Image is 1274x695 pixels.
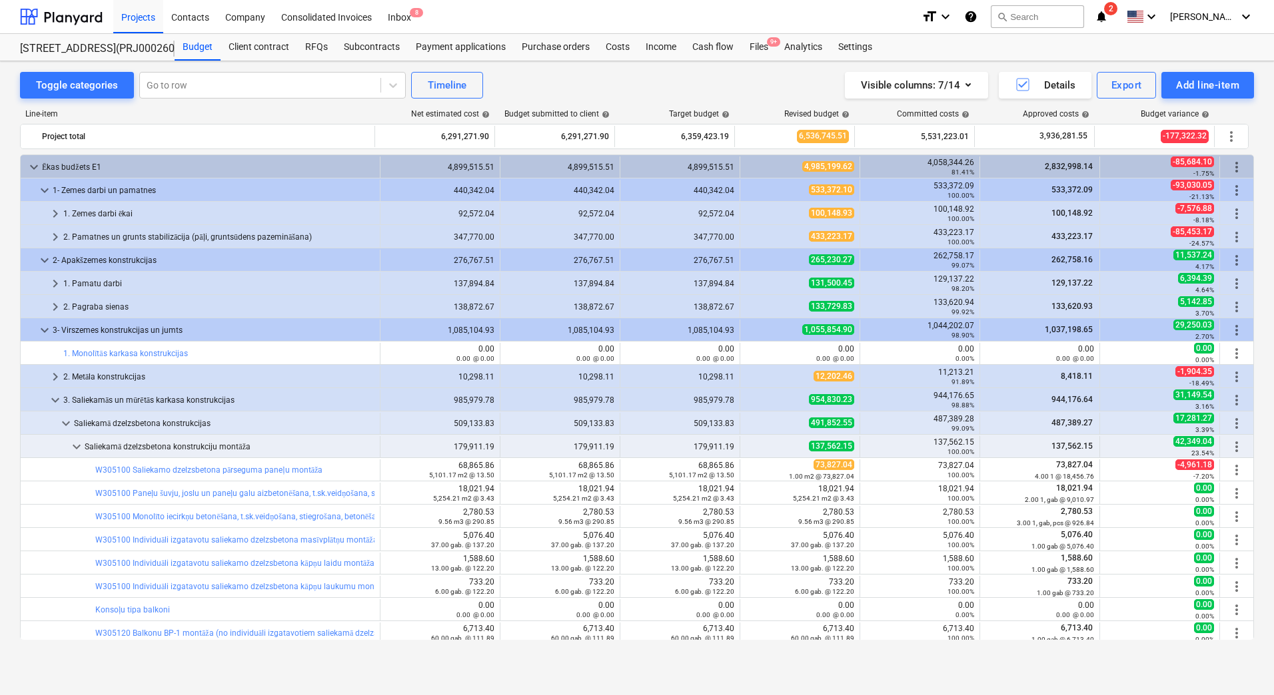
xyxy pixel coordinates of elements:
[1031,543,1094,550] small: 1.00 gab @ 5,076.40
[1025,496,1094,503] small: 2.00 1, gab @ 9,010.97
[506,531,614,549] div: 5,076.40
[797,130,849,142] span: 6,536,745.51
[952,332,974,339] small: 98.90%
[809,184,854,195] span: 533,372.10
[95,582,388,591] a: W305100 Individuāli izgatavotu saliekamo dzelzsbetona kāpņu laukumu montāža
[620,126,729,147] div: 6,359,423.19
[626,442,734,451] div: 179,911.19
[386,162,494,172] div: 4,899,515.51
[626,372,734,381] div: 10,298.11
[506,419,614,428] div: 509,133.83
[1141,109,1209,118] div: Budget variance
[1229,229,1245,245] span: More actions
[58,415,74,431] span: keyboard_arrow_down
[1229,532,1245,548] span: More actions
[1055,483,1094,493] span: 18,021.94
[626,256,734,265] div: 276,767.51
[626,461,734,479] div: 68,865.86
[673,495,734,502] small: 5,254.21 m2 @ 3.43
[431,541,494,549] small: 37.00 gab. @ 137.20
[47,392,63,408] span: keyboard_arrow_down
[866,391,974,409] div: 944,176.65
[1229,602,1245,618] span: More actions
[47,276,63,292] span: keyboard_arrow_right
[386,186,494,195] div: 440,342.04
[866,344,974,363] div: 0.00
[626,531,734,549] div: 5,076.40
[784,109,850,118] div: Revised budget
[1171,180,1214,190] span: -93,030.05
[952,401,974,409] small: 98.88%
[626,302,734,312] div: 138,872.67
[47,229,63,245] span: keyboard_arrow_right
[36,77,118,94] div: Toggle categories
[1189,379,1214,387] small: -18.49%
[861,77,972,94] div: Visible columns : 7/14
[410,8,423,17] span: 8
[1229,322,1245,338] span: More actions
[53,250,374,271] div: 2- Apakšzemes konstrukcijas
[866,181,974,200] div: 533,372.09
[626,186,734,195] div: 440,342.04
[95,512,456,521] a: W305100 Monolīto iecirkņu betonēšana, t.sk.veidņošana, stiegrošana, betonēšana un betona kopšana
[37,252,53,268] span: keyboard_arrow_down
[386,344,494,363] div: 0.00
[63,296,374,318] div: 2. Pagraba sienas
[1050,185,1094,194] span: 533,372.09
[386,531,494,549] div: 5,076.40
[860,126,969,147] div: 5,531,223.01
[74,413,374,434] div: Saliekamā dzelzsbetona konstrukcijas
[20,109,376,118] div: Line-item
[809,254,854,265] span: 265,230.27
[866,274,974,293] div: 129,137.22
[1059,530,1094,539] span: 5,076.40
[47,206,63,222] span: keyboard_arrow_right
[1161,72,1254,99] button: Add line-item
[576,355,614,362] small: 0.00 @ 0.00
[1195,310,1214,317] small: 3.70%
[433,495,494,502] small: 5,254.21 m2 @ 3.43
[948,541,974,549] small: 100.00%
[408,34,514,61] div: Payment applications
[948,471,974,479] small: 100.00%
[175,34,221,61] a: Budget
[1229,439,1245,455] span: More actions
[985,344,1094,363] div: 0.00
[1194,506,1214,517] span: 0.00
[684,34,742,61] div: Cash flow
[95,489,528,498] a: W305100 Paneļu šuvju, joslu un paneļu galu aizbetonēšana, t.sk.veidņošana, stiegrošana, betonēšan...
[696,355,734,362] small: 0.00 @ 0.00
[95,535,378,545] a: W305100 Individuāli izgatavotu saliekamo dzelzsbetona masīvplātņu montāža
[506,484,614,503] div: 18,021.94
[438,518,494,525] small: 9.56 m3 @ 290.85
[897,109,969,118] div: Committed costs
[1229,555,1245,571] span: More actions
[866,298,974,316] div: 133,620.94
[297,34,336,61] div: RFQs
[1038,130,1089,142] span: 3,936,281.55
[866,158,974,176] div: 4,058,344.26
[746,344,854,363] div: 0.00
[506,372,614,381] div: 10,298.11
[1195,426,1214,433] small: 3.39%
[719,111,730,118] span: help
[380,126,489,147] div: 6,291,271.90
[386,326,494,335] div: 1,085,104.93
[1229,485,1245,501] span: More actions
[1050,418,1094,427] span: 487,389.27
[866,228,974,246] div: 433,223.17
[802,161,854,172] span: 4,985,199.62
[1173,250,1214,260] span: 11,537.24
[386,484,494,503] div: 18,021.94
[626,162,734,172] div: 4,899,515.51
[626,344,734,363] div: 0.00
[20,72,134,99] button: Toggle categories
[63,203,374,224] div: 1. Zemes darbi ēkai
[791,541,854,549] small: 37.00 gab. @ 137.20
[845,72,988,99] button: Visible columns:7/14
[37,322,53,338] span: keyboard_arrow_down
[1017,519,1094,527] small: 3.00 1, gab, pcs @ 926.84
[742,34,776,61] a: Files9+
[514,34,598,61] a: Purchase orders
